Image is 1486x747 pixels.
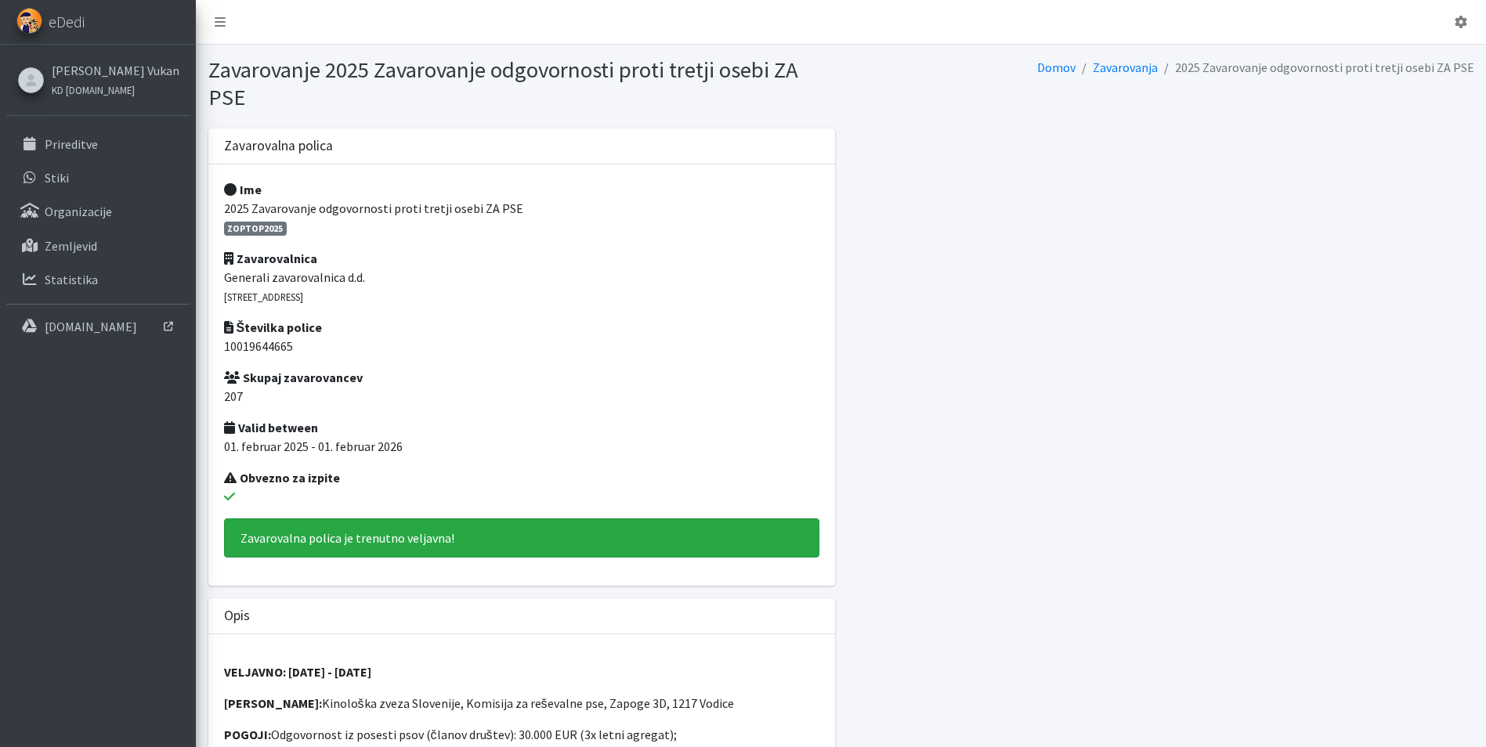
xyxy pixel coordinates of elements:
a: Zavarovanja [1093,60,1158,75]
a: Prireditve [6,128,190,160]
li: 2025 Zavarovanje odgovornosti proti tretji osebi ZA PSE [1158,56,1474,79]
p: Organizacije [45,204,112,219]
a: Zemljevid [6,230,190,262]
strong: POGOJI: [224,727,271,742]
strong: Številka police [224,319,323,335]
span: ZOPTOP2025 [224,222,287,236]
p: Stiki [45,170,69,186]
p: Statistika [45,272,98,287]
a: Organizacije [6,196,190,227]
h1: Zavarovanje 2025 Zavarovanje odgovornosti proti tretji osebi ZA PSE [208,56,836,110]
p: Kinološka zveza Slovenije, Komisija za reševalne pse, Zapoge 3D, 1217 Vodice [224,694,820,713]
small: KD [DOMAIN_NAME] [52,84,135,96]
div: Zavarovalna polica je trenutno veljavna! [224,518,820,558]
strong: [PERSON_NAME]: [224,695,322,711]
a: Domov [1037,60,1076,75]
p: 01. februar 2025 - 01. februar 2026 [224,437,820,456]
strong: Obvezno za izpite [224,470,340,485]
strong: Zavarovalnica [224,251,317,266]
strong: Ime [224,182,262,197]
img: eDedi [16,8,42,34]
a: Statistika [6,264,190,295]
p: [DOMAIN_NAME] [45,319,137,334]
a: KD [DOMAIN_NAME] [52,80,179,99]
p: Odgovornost iz posesti psov (članov društev): 30.000 EUR (3x letni agregat); [224,725,820,744]
a: [DOMAIN_NAME] [6,311,190,342]
strong: VELJAVNO: [DATE] - [DATE] [224,664,371,680]
a: [PERSON_NAME] Vukan [52,61,179,80]
p: 207 [224,387,820,406]
p: Generali zavarovalnica d.d. [224,268,820,305]
p: Prireditve [45,136,98,152]
h3: Opis [224,608,250,624]
a: Stiki [6,162,190,193]
strong: Valid between [224,420,318,435]
span: eDedi [49,10,85,34]
p: 10019644665 [224,337,820,355]
strong: Skupaj zavarovancev [224,370,363,385]
small: [STREET_ADDRESS] [224,290,303,303]
p: 2025 Zavarovanje odgovornosti proti tretji osebi ZA PSE [224,199,820,236]
p: Zemljevid [45,238,97,254]
h3: Zavarovalna polica [224,138,333,154]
